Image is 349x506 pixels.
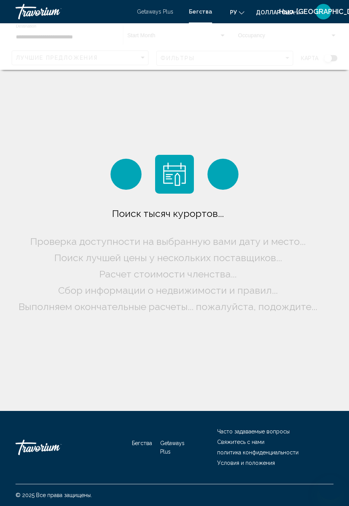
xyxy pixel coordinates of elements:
[16,436,93,459] a: Травориум
[160,440,185,455] a: Getaways Plus
[58,284,278,296] span: Сбор информации о недвижимости и правил...
[30,236,306,247] span: Проверка доступности на выбранную вами дату и место...
[217,449,299,456] a: политика конфиденциальности
[16,492,92,498] font: © 2025 Все права защищены.
[112,208,224,219] span: Поиск тысяч курортов...
[16,4,129,19] a: Травориум
[137,9,173,15] a: Getaways Plus
[256,7,302,18] button: Изменить валюту
[217,428,290,435] a: Часто задаваемые вопросы
[217,439,264,445] a: Свяжитесь с нами
[99,268,237,280] span: Расчет стоимости членства...
[217,460,275,466] a: Условия и положения
[256,9,294,16] font: доллар США
[230,7,244,18] button: Изменить язык
[318,475,343,500] iframe: Кнопка запуска окна обмена сообщениями
[132,440,152,446] a: Бегства
[230,9,237,16] font: ру
[313,3,333,20] button: Меню пользователя
[19,301,317,312] span: Выполняем окончательные расчеты... пожалуйста, подождите...
[54,252,282,263] span: Поиск лучшей цены у нескольких поставщиков...
[189,9,212,15] a: Бегства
